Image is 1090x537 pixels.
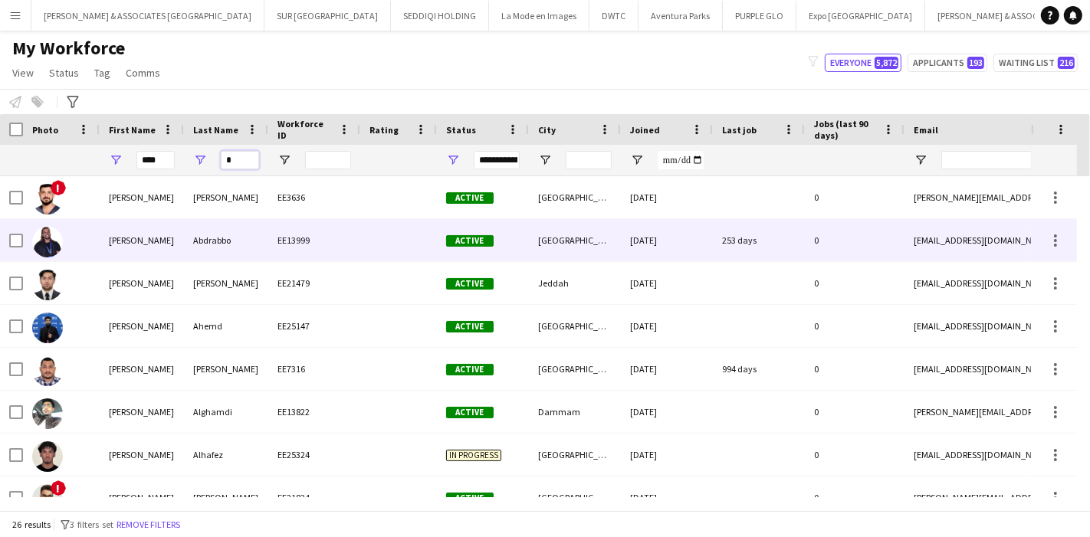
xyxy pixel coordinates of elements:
input: Last Name Filter Input [221,151,259,169]
span: Active [446,407,494,418]
button: Open Filter Menu [277,153,291,167]
div: [DATE] [621,262,713,304]
span: ! [51,480,66,496]
button: Open Filter Menu [914,153,927,167]
div: [GEOGRAPHIC_DATA] [529,305,621,347]
span: 216 [1058,57,1075,69]
div: [PERSON_NAME] [100,219,184,261]
span: View [12,66,34,80]
span: Comms [126,66,160,80]
span: Active [446,321,494,332]
span: Active [446,493,494,504]
input: City Filter Input [566,151,612,169]
div: [DATE] [621,434,713,476]
a: Status [43,63,85,83]
div: [GEOGRAPHIC_DATA] [529,348,621,390]
button: Open Filter Menu [193,153,207,167]
div: EE25324 [268,434,360,476]
div: 0 [805,348,905,390]
button: DWTC [589,1,639,31]
div: 0 [805,176,905,218]
button: La Mode en Images [489,1,589,31]
input: First Name Filter Input [136,151,175,169]
span: Photo [32,124,58,136]
div: 0 [805,219,905,261]
div: 253 days [713,219,805,261]
img: Omar Ahmed [32,355,63,386]
div: Jeddah [529,262,621,304]
div: [DATE] [621,176,713,218]
button: [PERSON_NAME] & ASSOCIATES [GEOGRAPHIC_DATA] [31,1,264,31]
img: Omar Abdrabbo [32,227,63,257]
div: Alhafez [184,434,268,476]
div: [DATE] [621,348,713,390]
input: Joined Filter Input [658,151,704,169]
div: [PERSON_NAME] [184,262,268,304]
div: [DATE] [621,476,713,519]
div: EE21479 [268,262,360,304]
span: Jobs (last 90 days) [814,118,877,141]
div: [GEOGRAPHIC_DATA] [529,476,621,519]
button: Expo [GEOGRAPHIC_DATA] [796,1,925,31]
button: Open Filter Menu [630,153,644,167]
span: 193 [967,57,984,69]
div: Alghamdi [184,391,268,433]
div: [PERSON_NAME] [100,305,184,347]
button: Applicants193 [908,54,987,72]
div: 0 [805,434,905,476]
span: Joined [630,124,660,136]
div: [GEOGRAPHIC_DATA] [529,434,621,476]
div: [PERSON_NAME] [100,348,184,390]
span: Workforce ID [277,118,333,141]
div: [DATE] [621,219,713,261]
button: Open Filter Menu [109,153,123,167]
span: In progress [446,450,501,461]
div: EE13999 [268,219,360,261]
span: My Workforce [12,37,125,60]
div: [DATE] [621,391,713,433]
button: SUR [GEOGRAPHIC_DATA] [264,1,391,31]
div: [GEOGRAPHIC_DATA] [529,176,621,218]
span: City [538,124,556,136]
span: Last Name [193,124,238,136]
div: EE25147 [268,305,360,347]
button: Open Filter Menu [538,153,552,167]
div: 0 [805,262,905,304]
span: Last job [722,124,757,136]
div: 994 days [713,348,805,390]
span: Active [446,192,494,204]
span: 5,872 [875,57,898,69]
span: First Name [109,124,156,136]
button: Aventura Parks [639,1,723,31]
div: EE21834 [268,476,360,519]
div: [PERSON_NAME] [100,434,184,476]
button: [PERSON_NAME] & ASSOCIATES KSA [925,1,1089,31]
app-action-btn: Advanced filters [64,93,82,111]
div: [PERSON_NAME] [100,262,184,304]
span: Rating [369,124,399,136]
img: Omar Abdul [32,270,63,300]
img: Omar Ali [32,484,63,515]
button: Remove filters [113,516,183,533]
div: 0 [805,476,905,519]
button: SEDDIQI HOLDING [391,1,489,31]
div: [PERSON_NAME] [184,348,268,390]
img: Omar Alhafez [32,441,63,472]
span: Status [446,124,476,136]
a: Comms [120,63,166,83]
div: EE3636 [268,176,360,218]
span: Active [446,278,494,290]
div: [GEOGRAPHIC_DATA] [529,219,621,261]
button: Waiting list216 [993,54,1078,72]
div: [PERSON_NAME] [100,391,184,433]
button: Open Filter Menu [446,153,460,167]
div: [PERSON_NAME] [100,476,184,519]
div: EE7316 [268,348,360,390]
div: Abdrabbo [184,219,268,261]
span: Active [446,235,494,247]
div: [PERSON_NAME] [184,476,268,519]
div: [PERSON_NAME] [184,176,268,218]
div: 0 [805,391,905,433]
div: 0 [805,305,905,347]
img: Omar Ahemd [32,313,63,343]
